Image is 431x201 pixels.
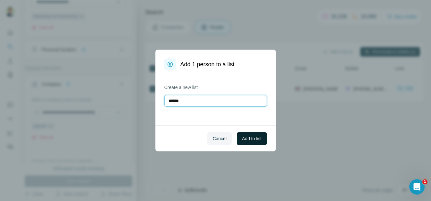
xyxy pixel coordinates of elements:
[212,135,227,142] span: Cancel
[207,132,232,145] button: Cancel
[422,179,427,184] span: 1
[164,84,267,91] label: Create a new list
[409,179,425,195] iframe: Intercom live chat
[180,60,235,69] h1: Add 1 person to a list
[237,132,267,145] button: Add to list
[242,135,261,142] span: Add to list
